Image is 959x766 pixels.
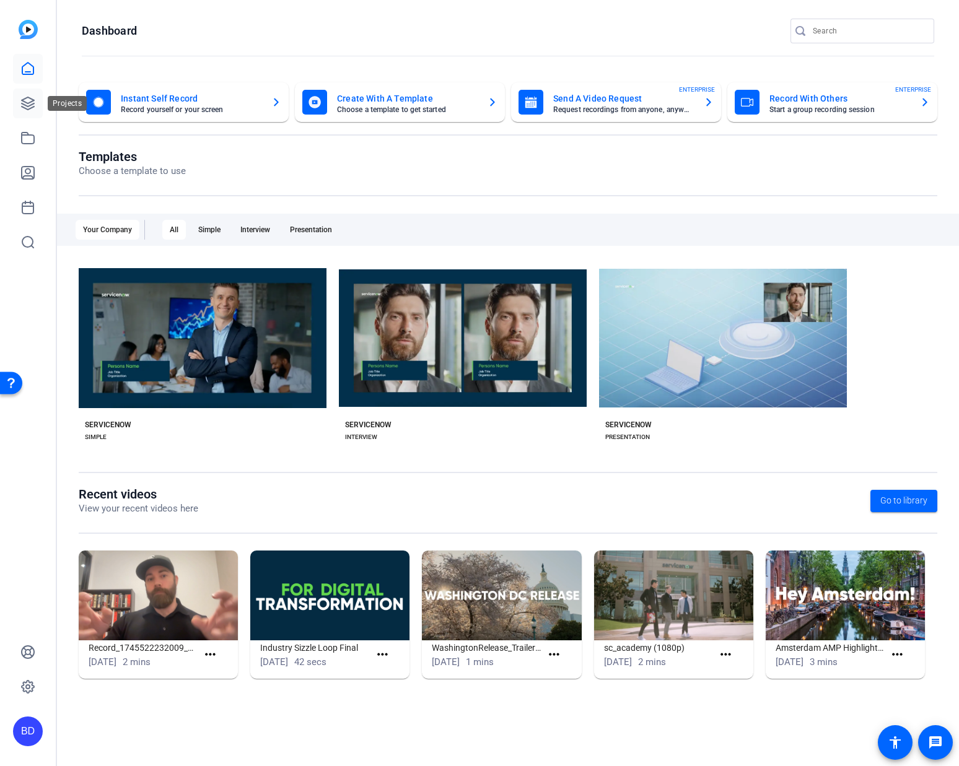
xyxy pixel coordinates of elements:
button: Instant Self RecordRecord yourself or your screen [79,82,289,122]
div: All [162,220,186,240]
div: INTERVIEW [345,432,377,442]
div: SIMPLE [85,432,107,442]
div: PRESENTATION [605,432,650,442]
a: Go to library [870,490,937,512]
mat-icon: more_horiz [203,647,218,663]
mat-card-title: Send A Video Request [553,91,694,106]
button: Create With A TemplateChoose a template to get started [295,82,505,122]
div: Projects [48,96,87,111]
span: 2 mins [123,656,151,668]
span: 3 mins [810,656,838,668]
mat-card-subtitle: Choose a template to get started [337,106,478,113]
div: SERVICENOW [605,420,652,430]
mat-card-title: Instant Self Record [121,91,261,106]
p: View your recent videos here [79,502,198,516]
span: [DATE] [432,656,460,668]
span: 2 mins [638,656,666,668]
span: ENTERPRISE [895,85,931,94]
h1: Templates [79,149,186,164]
mat-card-title: Create With A Template [337,91,478,106]
span: [DATE] [604,656,632,668]
div: Your Company [76,220,139,240]
div: Presentation [282,220,339,240]
h1: Recent videos [79,487,198,502]
mat-icon: more_horiz [546,647,562,663]
div: BD [13,716,43,746]
div: SERVICENOW [85,420,131,430]
div: SERVICENOW [345,420,392,430]
span: [DATE] [776,656,804,668]
img: blue-gradient.svg [19,20,38,39]
input: Search [813,24,924,38]
span: [DATE] [260,656,288,668]
h1: Amsterdam AMP Highlights - [DATE] [776,640,885,655]
h1: Record_1745522232009_webcam [89,640,198,655]
img: Amsterdam AMP Highlights - May 2024 [766,551,925,640]
mat-icon: more_horiz [375,647,390,663]
h1: Dashboard [82,24,137,38]
span: ENTERPRISE [679,85,715,94]
img: sc_academy (1080p) [594,551,753,640]
img: Industry Sizzle Loop Final [250,551,409,640]
span: 1 mins [466,656,494,668]
h1: WashingtonRelease_Trailer_v2 [432,640,541,655]
mat-icon: more_horiz [718,647,733,663]
mat-icon: message [928,735,943,750]
mat-icon: more_horiz [890,647,905,663]
mat-icon: accessibility [888,735,903,750]
button: Send A Video RequestRequest recordings from anyone, anywhereENTERPRISE [511,82,721,122]
button: Record With OthersStart a group recording sessionENTERPRISE [727,82,937,122]
span: [DATE] [89,656,116,668]
div: Interview [233,220,278,240]
img: Record_1745522232009_webcam [79,551,238,640]
div: Simple [191,220,228,240]
span: 42 secs [294,656,326,668]
span: Go to library [880,494,927,507]
mat-card-title: Record With Others [769,91,910,106]
mat-card-subtitle: Request recordings from anyone, anywhere [553,106,694,113]
h1: Industry Sizzle Loop Final [260,640,369,655]
p: Choose a template to use [79,164,186,178]
h1: sc_academy (1080p) [604,640,713,655]
img: WashingtonRelease_Trailer_v2 [422,551,581,640]
mat-card-subtitle: Record yourself or your screen [121,106,261,113]
mat-card-subtitle: Start a group recording session [769,106,910,113]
